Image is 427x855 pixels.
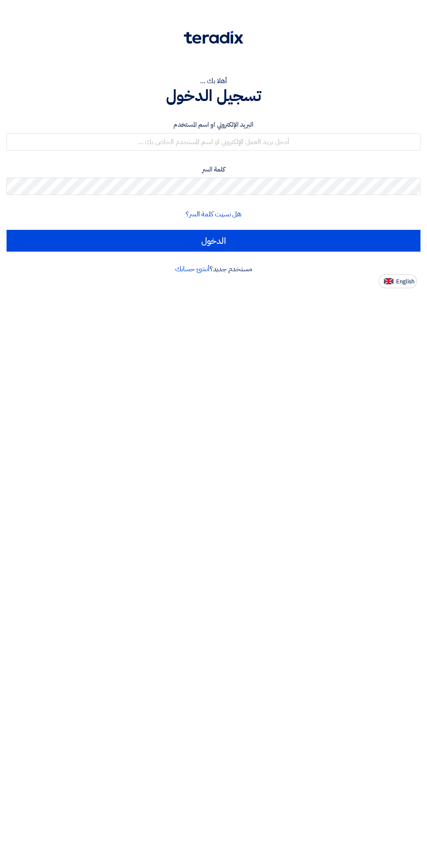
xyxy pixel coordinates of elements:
input: الدخول [7,230,420,252]
a: أنشئ حسابك [175,264,210,274]
label: البريد الإلكتروني او اسم المستخدم [7,120,420,130]
img: en-US.png [384,278,393,285]
label: كلمة السر [7,165,420,175]
a: هل نسيت كلمة السر؟ [186,209,241,219]
div: أهلا بك ... [7,76,420,86]
input: أدخل بريد العمل الإلكتروني او اسم المستخدم الخاص بك ... [7,133,420,151]
button: English [379,274,417,288]
span: English [396,279,414,285]
div: مستخدم جديد؟ [7,264,420,274]
img: Teradix logo [184,31,243,44]
h1: تسجيل الدخول [7,86,420,105]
